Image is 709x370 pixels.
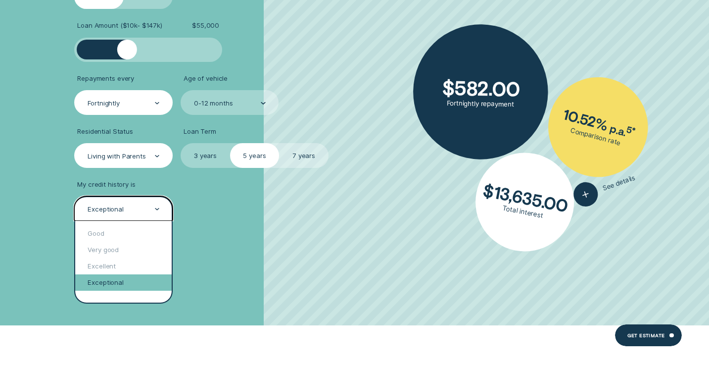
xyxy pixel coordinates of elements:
[602,173,636,192] span: See details
[192,21,219,30] span: $ 55,000
[615,324,682,347] a: Get estimate
[194,99,233,107] div: 0-12 months
[184,127,216,136] span: Loan Term
[181,143,230,168] label: 3 years
[279,143,329,168] label: 7 years
[75,241,171,258] div: Very good
[230,143,280,168] label: 5 years
[77,127,133,136] span: Residential Status
[184,74,228,83] span: Age of vehicle
[77,21,162,30] span: Loan Amount ( $10k - $147k )
[88,205,124,213] div: Exceptional
[88,152,145,160] div: Living with Parents
[77,74,134,83] span: Repayments every
[570,165,639,210] button: See details
[75,225,171,241] div: Good
[75,274,171,291] div: Exceptional
[75,258,171,274] div: Excellent
[77,180,135,189] span: My credit history is
[88,99,120,107] div: Fortnightly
